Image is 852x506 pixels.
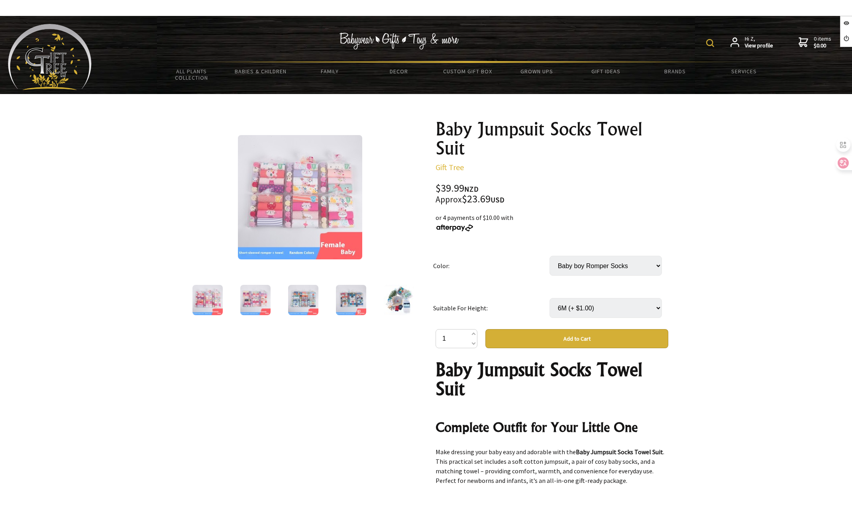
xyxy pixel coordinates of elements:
[436,359,642,400] strong: Baby Jumpsuit Socks Towel Suit
[339,33,459,49] img: Babywear - Gifts - Toys & more
[192,285,223,315] img: Baby Jumpsuit Socks Towel Suit
[436,447,668,485] p: Make dressing your baby easy and adorable with the . This practical set includes a soft cotton ju...
[710,63,779,80] a: Services
[157,63,226,86] a: All Plants Collection
[571,63,640,80] a: Gift Ideas
[240,285,271,315] img: Baby Jumpsuit Socks Towel Suit
[8,24,92,90] img: Babyware - Gifts - Toys and more...
[799,35,831,49] a: 0 items$0.00
[576,448,663,456] strong: Baby Jumpsuit Socks Towel Suit
[433,245,550,287] td: Color:
[814,35,831,49] span: 0 items
[436,213,668,232] div: or 4 payments of $10.00 with
[288,285,318,315] img: Baby Jumpsuit Socks Towel Suit
[226,63,295,80] a: Babies & Children
[436,224,474,231] img: Afterpay
[436,183,668,205] div: $39.99 $23.69
[384,285,414,315] img: Baby Jumpsuit Socks Towel Suit
[364,63,433,80] a: Decor
[640,63,709,80] a: Brands
[436,419,638,435] strong: Complete Outfit for Your Little One
[238,135,362,259] img: Baby Jumpsuit Socks Towel Suit
[745,42,773,49] strong: View profile
[503,63,571,80] a: Grown Ups
[433,287,550,329] td: Suitable For Height:
[706,39,714,47] img: product search
[436,194,462,205] small: Approx
[436,120,668,158] h1: Baby Jumpsuit Socks Towel Suit
[745,35,773,49] span: Hi Z,
[491,195,505,204] span: USD
[433,63,502,80] a: Custom Gift Box
[336,285,366,315] img: Baby Jumpsuit Socks Towel Suit
[295,63,364,80] a: Family
[436,162,464,172] a: Gift Tree
[464,184,479,194] span: NZD
[814,42,831,49] strong: $0.00
[730,35,773,49] a: Hi Z,View profile
[485,329,668,348] button: Add to Cart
